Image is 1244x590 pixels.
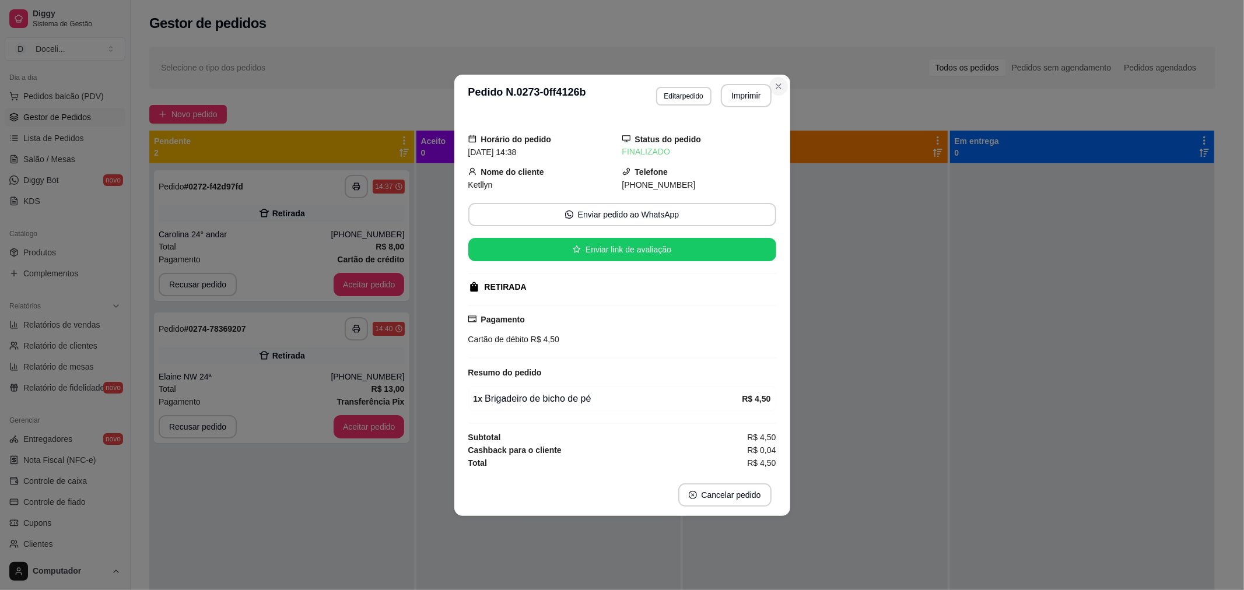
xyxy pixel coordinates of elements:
span: R$ 4,50 [528,335,559,344]
div: RETIRADA [485,281,527,293]
strong: 1 x [474,394,483,403]
button: Editarpedido [656,87,712,106]
strong: Status do pedido [635,135,702,144]
button: whats-appEnviar pedido ao WhatsApp [468,203,776,226]
button: starEnviar link de avaliação [468,238,776,261]
span: user [468,167,476,175]
span: [PHONE_NUMBER] [622,180,696,189]
strong: Nome do cliente [481,167,544,177]
strong: Total [468,458,487,468]
div: FINALIZADO [622,146,776,158]
strong: Subtotal [468,433,501,442]
strong: Cashback para o cliente [468,445,562,455]
span: Cartão de débito [468,335,529,344]
span: R$ 4,50 [747,456,776,469]
strong: Horário do pedido [481,135,552,144]
strong: Pagamento [481,315,525,324]
span: desktop [622,135,630,143]
span: whats-app [565,210,573,219]
span: credit-card [468,315,476,323]
div: Brigadeiro de bicho de pé [474,392,742,406]
span: R$ 4,50 [747,431,776,444]
strong: Telefone [635,167,668,177]
span: star [573,245,581,254]
h3: Pedido N. 0273-0ff4126b [468,84,586,107]
button: close-circleCancelar pedido [678,483,772,507]
span: calendar [468,135,476,143]
span: R$ 0,04 [747,444,776,456]
span: close-circle [689,491,697,499]
span: [DATE] 14:38 [468,147,517,157]
strong: R$ 4,50 [742,394,770,403]
span: Ketllyn [468,180,493,189]
button: Imprimir [721,84,772,107]
strong: Resumo do pedido [468,368,542,377]
button: Close [769,77,788,96]
span: phone [622,167,630,175]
